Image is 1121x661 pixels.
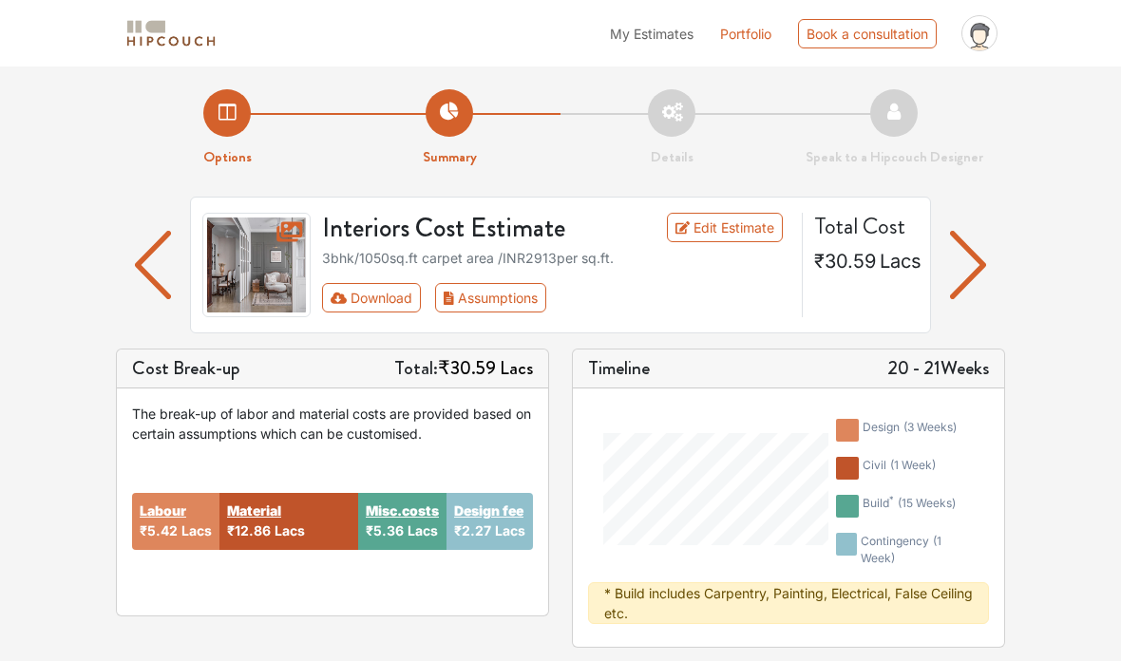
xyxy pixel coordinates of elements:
[322,283,561,312] div: First group
[322,283,422,312] button: Download
[667,213,784,242] a: Edit Estimate
[720,24,771,44] a: Portfolio
[863,457,936,480] div: civil
[903,420,957,434] span: ( 3 weeks )
[123,17,218,50] img: logo-horizontal.svg
[227,522,271,538] span: ₹12.86
[140,522,178,538] span: ₹5.42
[322,248,791,268] div: 3bhk / 1050 sq.ft carpet area /INR 2913 per sq.ft.
[454,500,523,520] button: Design fee
[227,500,281,520] button: Material
[322,283,791,312] div: Toolbar with button groups
[814,250,876,273] span: ₹30.59
[123,12,218,55] span: logo-horizontal.svg
[435,283,546,312] button: Assumptions
[880,250,921,273] span: Lacs
[898,496,956,510] span: ( 15 weeks )
[423,146,477,167] strong: Summary
[890,458,936,472] span: ( 1 week )
[806,146,983,167] strong: Speak to a Hipcouch Designer
[202,213,311,317] img: gallery
[798,19,937,48] div: Book a consultation
[814,213,915,240] h4: Total Cost
[887,357,989,380] h5: 20 - 21 Weeks
[950,231,987,299] img: arrow left
[500,354,533,382] span: Lacs
[203,146,252,167] strong: Options
[863,495,956,518] div: build
[495,522,525,538] span: Lacs
[366,500,439,520] button: Misc.costs
[408,522,438,538] span: Lacs
[135,231,172,299] img: arrow left
[454,522,491,538] span: ₹2.27
[861,533,966,567] div: contingency
[861,534,941,565] span: ( 1 week )
[140,500,186,520] button: Labour
[610,26,693,42] span: My Estimates
[311,213,638,245] h3: Interiors Cost Estimate
[366,522,404,538] span: ₹5.36
[588,582,989,624] div: * Build includes Carpentry, Painting, Electrical, False Ceiling etc.
[863,419,957,442] div: design
[132,404,533,444] div: The break-up of labor and material costs are provided based on certain assumptions which can be c...
[181,522,212,538] span: Lacs
[394,357,533,380] h5: Total:
[132,357,240,380] h5: Cost Break-up
[588,357,650,380] h5: Timeline
[438,354,496,382] span: ₹30.59
[275,522,305,538] span: Lacs
[651,146,693,167] strong: Details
